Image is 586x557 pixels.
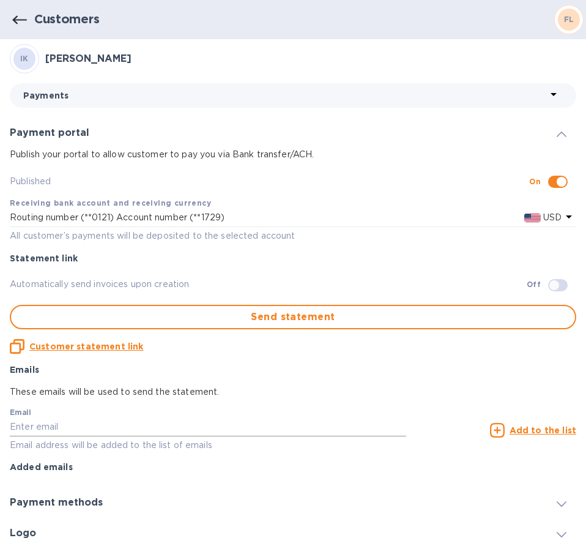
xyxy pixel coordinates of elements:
[10,409,31,416] label: Email
[527,280,541,289] b: Off
[23,89,546,102] p: Payments
[10,278,527,291] p: Automatically send invoices upon creation
[510,425,576,435] u: Add to the list
[45,53,576,65] h3: [PERSON_NAME]
[10,211,224,224] p: Routing number (**0121) Account number (**1729)
[10,461,576,473] p: Added emails
[21,310,565,324] span: Send statement
[10,305,576,329] button: Send statement
[10,386,576,398] p: These emails will be used to send the statement.
[529,177,541,186] b: On
[10,198,211,207] b: Receiving bank account and receiving currency
[34,12,99,26] h1: Customers
[10,230,576,242] p: All customer’s payments will be deposited to the selected account
[564,15,574,24] b: FL
[10,438,406,452] p: Email address will be added to the list of emails
[10,175,529,188] p: Published
[10,528,36,539] h3: Logo
[10,497,103,509] h3: Payment methods
[20,54,29,63] b: IK
[29,342,143,351] u: Customer statement link
[524,214,541,222] img: USD
[10,252,576,264] p: Statement link
[10,127,89,139] h3: Payment portal
[10,418,406,436] input: Enter email
[10,148,576,161] p: Publish your portal to allow customer to pay you via Bank transfer/ACH.
[541,212,562,222] span: USD
[10,364,576,376] p: Emails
